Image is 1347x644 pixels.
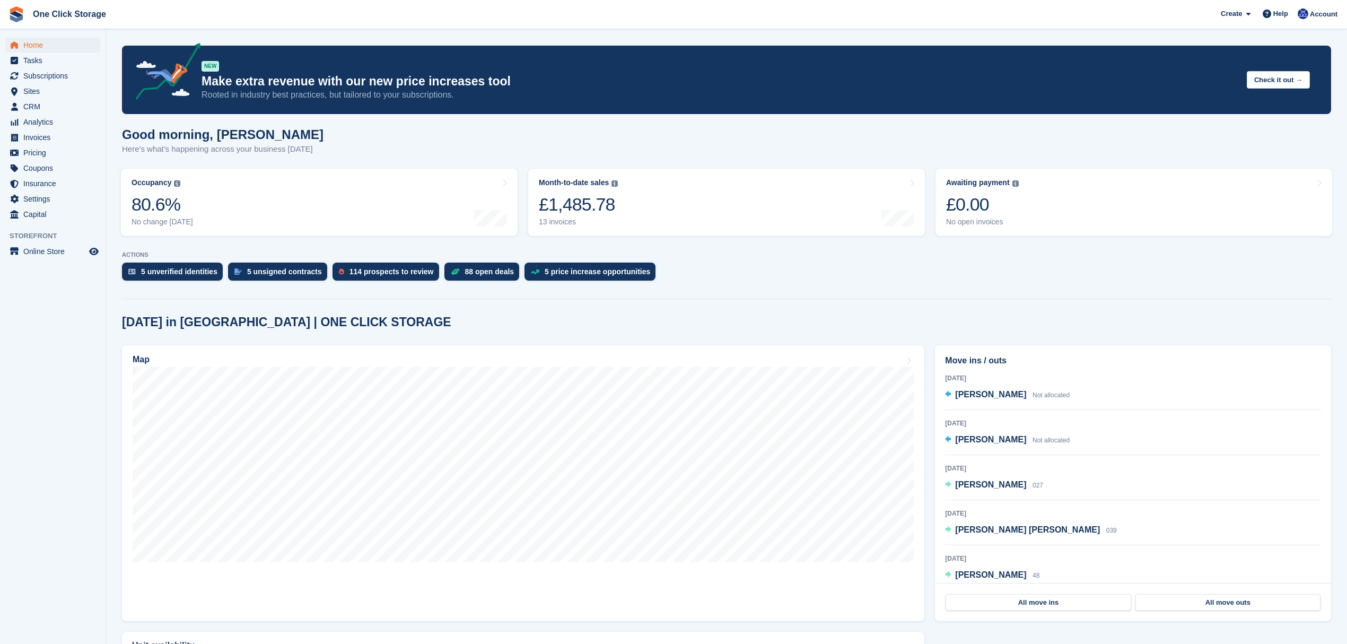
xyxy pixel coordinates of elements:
[1106,527,1117,534] span: 039
[132,217,193,227] div: No change [DATE]
[23,161,87,176] span: Coupons
[946,217,1019,227] div: No open invoices
[202,89,1238,101] p: Rooted in industry best practices, but tailored to your subscriptions.
[5,84,100,99] a: menu
[122,127,323,142] h1: Good morning, [PERSON_NAME]
[23,145,87,160] span: Pricing
[122,345,924,621] a: Map
[23,130,87,145] span: Invoices
[5,99,100,114] a: menu
[955,570,1026,579] span: [PERSON_NAME]
[945,509,1321,518] div: [DATE]
[451,268,460,275] img: deal-1b604bf984904fb50ccaf53a9ad4b4a5d6e5aea283cecdc64d6e3604feb123c2.svg
[5,176,100,191] a: menu
[247,267,322,276] div: 5 unsigned contracts
[23,84,87,99] span: Sites
[1273,8,1288,19] span: Help
[122,251,1331,258] p: ACTIONS
[1310,9,1337,20] span: Account
[5,161,100,176] a: menu
[132,178,171,187] div: Occupancy
[955,480,1026,489] span: [PERSON_NAME]
[539,194,618,215] div: £1,485.78
[23,192,87,206] span: Settings
[339,268,344,275] img: prospect-51fa495bee0391a8d652442698ab0144808aea92771e9ea1ae160a38d050c398.svg
[945,388,1070,402] a: [PERSON_NAME] Not allocated
[5,68,100,83] a: menu
[23,99,87,114] span: CRM
[174,180,180,187] img: icon-info-grey-7440780725fd019a000dd9b08b2336e03edf1995a4989e88bcd33f0948082b44.svg
[945,478,1043,492] a: [PERSON_NAME] 027
[539,217,618,227] div: 13 invoices
[121,169,518,236] a: Occupancy 80.6% No change [DATE]
[5,115,100,129] a: menu
[133,355,150,364] h2: Map
[946,178,1010,187] div: Awaiting payment
[128,268,136,275] img: verify_identity-adf6edd0f0f0b5bbfe63781bf79b02c33cf7c696d77639b501bdc392416b5a36.svg
[349,267,434,276] div: 114 prospects to review
[1033,482,1043,489] span: 027
[945,569,1039,582] a: [PERSON_NAME] 48
[1033,391,1070,399] span: Not allocated
[945,354,1321,367] h2: Move ins / outs
[945,524,1116,537] a: [PERSON_NAME] [PERSON_NAME] 039
[5,192,100,206] a: menu
[531,269,539,274] img: price_increase_opportunities-93ffe204e8149a01c8c9dc8f82e8f89637d9d84a8eef4429ea346261dce0b2c0.svg
[935,169,1332,236] a: Awaiting payment £0.00 No open invoices
[945,464,1321,473] div: [DATE]
[945,419,1321,428] div: [DATE]
[132,194,193,215] div: 80.6%
[5,145,100,160] a: menu
[10,231,106,241] span: Storefront
[955,390,1026,399] span: [PERSON_NAME]
[1033,572,1039,579] span: 48
[955,435,1026,444] span: [PERSON_NAME]
[23,38,87,53] span: Home
[611,180,618,187] img: icon-info-grey-7440780725fd019a000dd9b08b2336e03edf1995a4989e88bcd33f0948082b44.svg
[539,178,609,187] div: Month-to-date sales
[528,169,925,236] a: Month-to-date sales £1,485.78 13 invoices
[23,207,87,222] span: Capital
[5,38,100,53] a: menu
[23,68,87,83] span: Subscriptions
[122,143,323,155] p: Here's what's happening across your business [DATE]
[1247,71,1310,89] button: Check it out →
[946,594,1131,611] a: All move ins
[202,74,1238,89] p: Make extra revenue with our new price increases tool
[1033,437,1070,444] span: Not allocated
[955,525,1100,534] span: [PERSON_NAME] [PERSON_NAME]
[5,53,100,68] a: menu
[465,267,514,276] div: 88 open deals
[228,263,333,286] a: 5 unsigned contracts
[545,267,650,276] div: 5 price increase opportunities
[141,267,217,276] div: 5 unverified identities
[234,268,242,275] img: contract_signature_icon-13c848040528278c33f63329250d36e43548de30e8caae1d1a13099fd9432cc5.svg
[1135,594,1320,611] a: All move outs
[1298,8,1308,19] img: Thomas
[88,245,100,258] a: Preview store
[524,263,661,286] a: 5 price increase opportunities
[23,244,87,259] span: Online Store
[23,53,87,68] span: Tasks
[5,207,100,222] a: menu
[122,315,451,329] h2: [DATE] in [GEOGRAPHIC_DATA] | ONE CLICK STORAGE
[1221,8,1242,19] span: Create
[333,263,444,286] a: 114 prospects to review
[8,6,24,22] img: stora-icon-8386f47178a22dfd0bd8f6a31ec36ba5ce8667c1dd55bd0f319d3a0aa187defe.svg
[5,130,100,145] a: menu
[945,554,1321,563] div: [DATE]
[122,263,228,286] a: 5 unverified identities
[23,176,87,191] span: Insurance
[127,43,201,103] img: price-adjustments-announcement-icon-8257ccfd72463d97f412b2fc003d46551f7dbcb40ab6d574587a9cd5c0d94...
[945,433,1070,447] a: [PERSON_NAME] Not allocated
[444,263,525,286] a: 88 open deals
[1012,180,1019,187] img: icon-info-grey-7440780725fd019a000dd9b08b2336e03edf1995a4989e88bcd33f0948082b44.svg
[23,115,87,129] span: Analytics
[946,194,1019,215] div: £0.00
[945,373,1321,383] div: [DATE]
[202,61,219,72] div: NEW
[29,5,110,23] a: One Click Storage
[5,244,100,259] a: menu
